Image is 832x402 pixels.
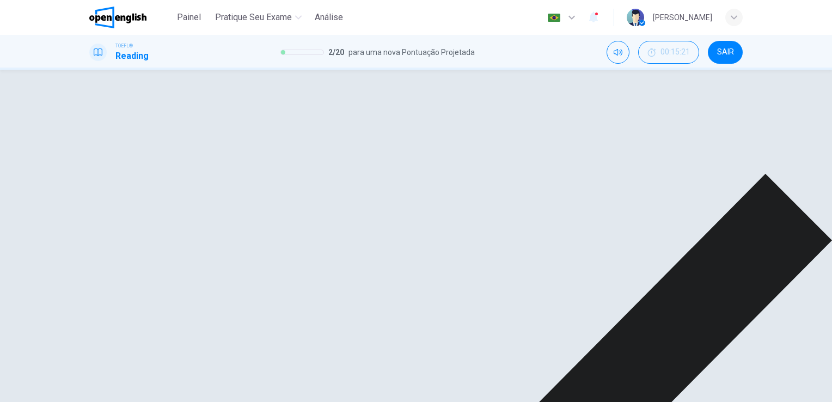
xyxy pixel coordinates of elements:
[115,50,149,63] h1: Reading
[638,41,699,64] div: Esconder
[607,41,629,64] div: Silenciar
[89,7,146,28] img: OpenEnglish logo
[211,8,306,27] button: Pratique seu exame
[717,48,734,57] span: SAIR
[660,48,690,57] span: 00:15:21
[328,46,344,59] span: 2 / 20
[708,41,743,64] button: SAIR
[653,11,712,24] div: [PERSON_NAME]
[177,11,201,24] span: Painel
[172,8,206,27] button: Painel
[315,11,343,24] span: Análise
[310,8,347,27] button: Análise
[638,41,699,64] button: 00:15:21
[547,14,561,22] img: pt
[627,9,644,26] img: Profile picture
[215,11,292,24] span: Pratique seu exame
[348,46,475,59] span: para uma nova Pontuação Projetada
[115,42,133,50] span: TOEFL®
[89,7,172,28] a: OpenEnglish logo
